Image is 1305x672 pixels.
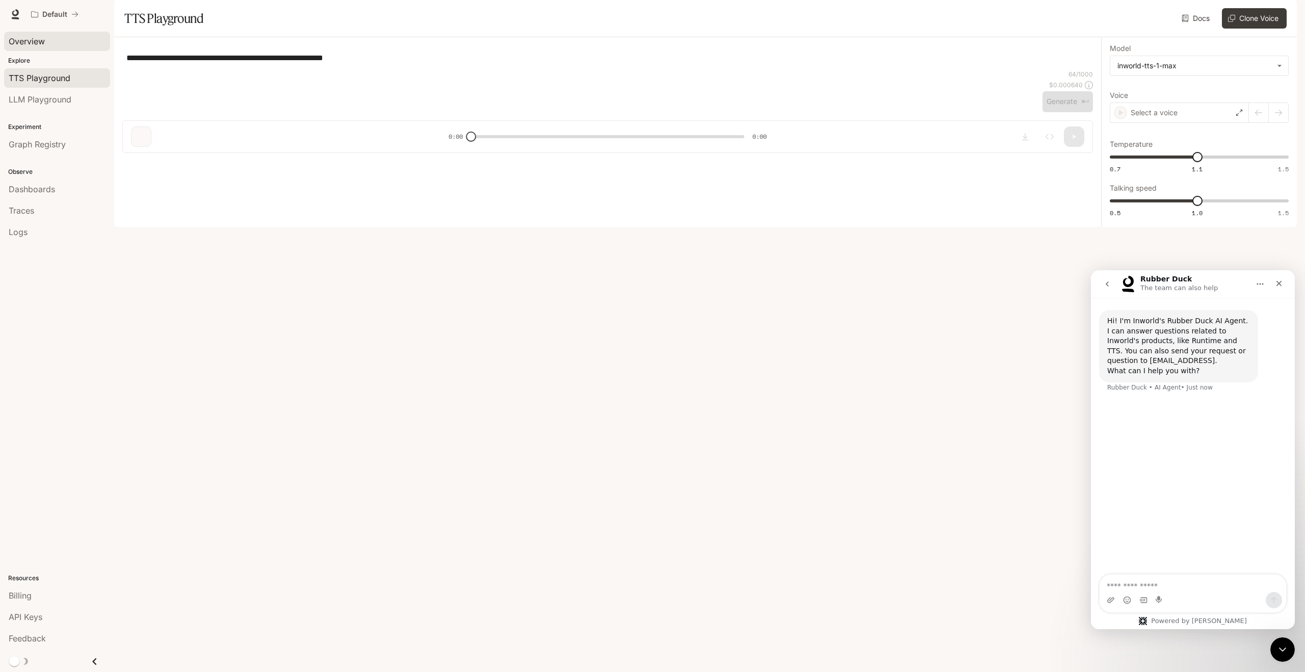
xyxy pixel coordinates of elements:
[1110,56,1288,75] div: inworld-tts-1-max
[1117,61,1272,71] div: inworld-tts-1-max
[1110,141,1153,148] p: Temperature
[124,8,203,29] h1: TTS Playground
[1222,8,1287,29] button: Clone Voice
[42,10,67,19] p: Default
[1110,185,1157,192] p: Talking speed
[1192,209,1203,217] span: 1.0
[1192,165,1203,173] span: 1.1
[1091,270,1295,629] iframe: Intercom live chat
[1110,45,1131,52] p: Model
[1110,209,1120,217] span: 0.5
[1110,92,1128,99] p: Voice
[1131,108,1178,118] p: Select a voice
[27,4,83,24] button: All workspaces
[1068,70,1093,79] p: 64 / 1000
[1180,8,1214,29] a: Docs
[1278,165,1289,173] span: 1.5
[1270,637,1295,662] iframe: Intercom live chat
[1278,209,1289,217] span: 1.5
[1049,81,1083,89] p: $ 0.000640
[1110,165,1120,173] span: 0.7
